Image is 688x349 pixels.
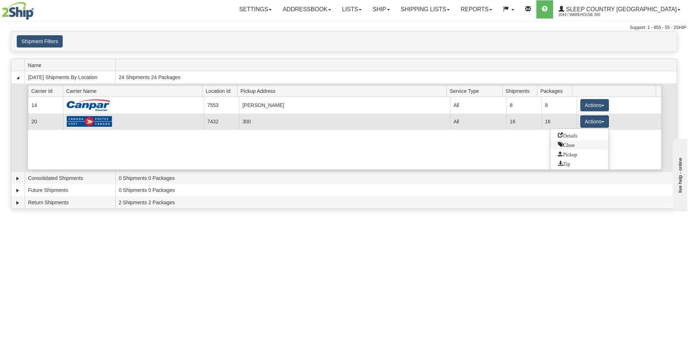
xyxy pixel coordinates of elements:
a: Collapse [14,74,21,81]
td: 0 Shipments 0 Packages [115,184,677,197]
button: Shipment Filters [17,35,63,48]
td: 7432 [204,114,239,130]
a: Sleep Country [GEOGRAPHIC_DATA] 2044 / Warehouse 300 [553,0,686,19]
a: Shipping lists [395,0,455,19]
span: Zip [558,161,570,166]
a: Request a carrier pickup [551,149,609,159]
span: Pickup [558,151,577,156]
img: Canada Post [67,116,112,127]
a: Close this group [551,140,609,149]
a: Zip and Download All Shipping Documents [551,159,609,168]
a: Print or Download All Shipping Documents in one file [551,168,609,178]
td: 14 [28,97,63,113]
td: 20 [28,114,63,130]
div: live help - online [5,6,67,12]
td: 8 [541,97,577,113]
a: Ship [367,0,395,19]
td: 300 [239,114,450,130]
iframe: chat widget [671,137,687,212]
span: Carrier Id [31,85,63,97]
img: logo2044.jpg [2,2,34,20]
td: Consolidated Shipments [25,172,115,184]
img: Canpar [67,99,110,111]
td: 8 [506,97,541,113]
a: Go to Details view [551,131,609,140]
a: Expand [14,187,21,194]
a: Expand [14,199,21,206]
td: [PERSON_NAME] [239,97,450,113]
span: Name [28,59,115,71]
td: 16 [541,114,577,130]
td: Future Shipments [25,184,115,197]
td: 24 Shipments 24 Packages [115,71,677,83]
button: Actions [580,99,609,111]
td: All [450,114,506,130]
span: Location Id [206,85,238,97]
span: Carrier Name [66,85,202,97]
td: 0 Shipments 0 Packages [115,172,677,184]
span: Close [558,142,574,147]
a: Expand [14,175,21,182]
button: Actions [580,115,609,128]
td: 2 Shipments 2 Packages [115,196,677,209]
td: All [450,97,506,113]
span: Packages [540,85,572,97]
td: 7553 [204,97,239,113]
a: Addressbook [277,0,337,19]
a: Settings [234,0,277,19]
td: Return Shipments [25,196,115,209]
span: Sleep Country [GEOGRAPHIC_DATA] [564,6,677,12]
span: Pickup Address [240,85,446,97]
span: 2044 / Warehouse 300 [559,11,613,19]
span: Shipments [506,85,537,97]
span: Service Type [450,85,502,97]
td: 16 [506,114,541,130]
a: Reports [455,0,498,19]
td: [DATE] Shipments By Location [25,71,115,83]
a: Lists [337,0,367,19]
span: Details [558,132,577,137]
div: Support: 1 - 855 - 55 - 2SHIP [2,25,686,31]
